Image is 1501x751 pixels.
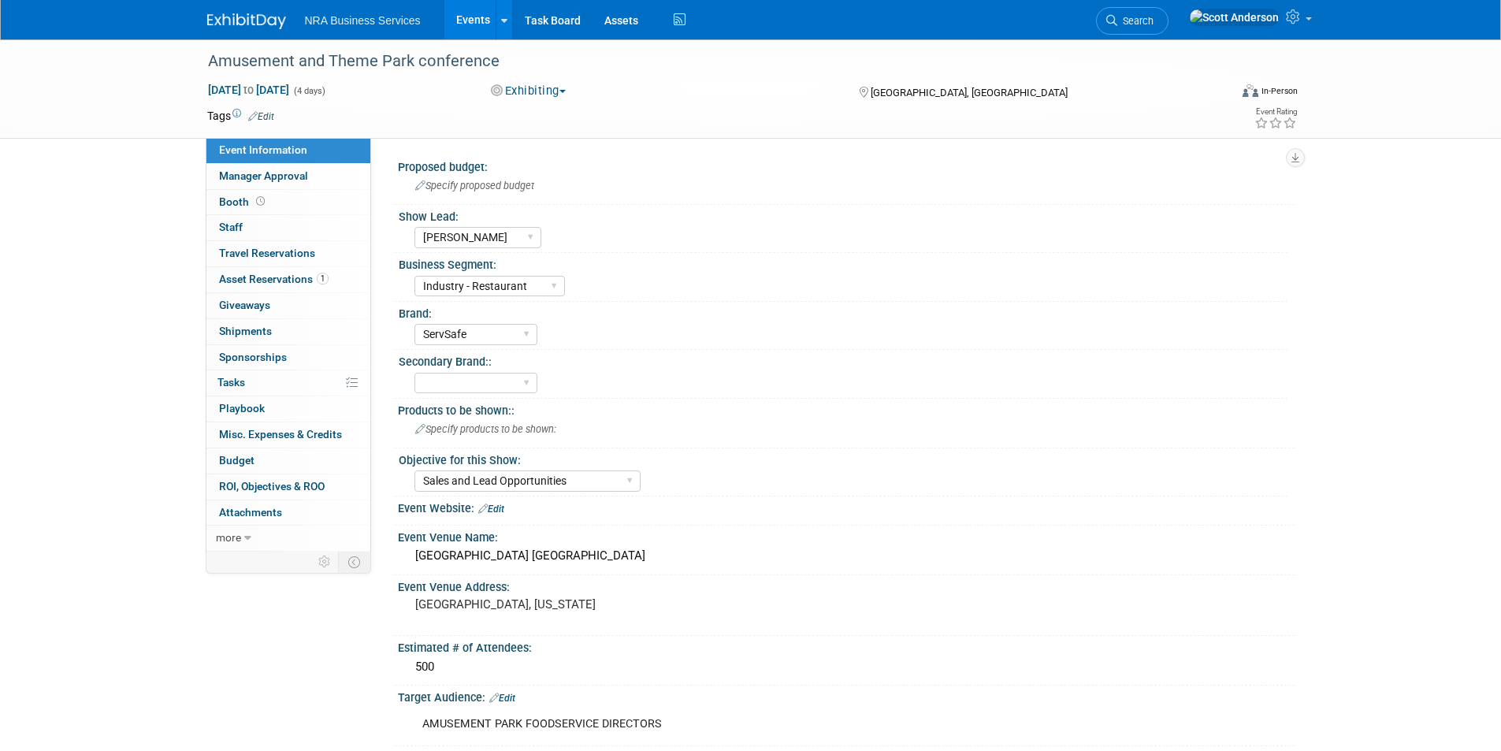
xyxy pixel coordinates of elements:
a: Edit [248,111,274,122]
a: Booth [206,190,370,215]
span: Event Information [219,143,307,156]
div: Event Venue Name: [398,526,1295,545]
div: Products to be shown:: [398,399,1295,418]
span: Search [1117,15,1154,27]
div: Brand: [399,302,1287,322]
img: Scott Anderson [1189,9,1280,26]
div: Event Rating [1254,108,1297,116]
a: Manager Approval [206,164,370,189]
a: Edit [489,693,515,704]
div: Amusement and Theme Park conference [202,47,1206,76]
td: Toggle Event Tabs [338,552,370,572]
td: Tags [207,108,274,124]
span: to [241,84,256,96]
span: Booth not reserved yet [253,195,268,207]
div: Target Audience: [398,686,1295,706]
div: 500 [410,655,1283,679]
span: 1 [317,273,329,284]
a: Staff [206,215,370,240]
span: NRA Business Services [305,14,421,27]
span: Attachments [219,506,282,519]
span: (4 days) [292,86,325,96]
a: Attachments [206,500,370,526]
span: Asset Reservations [219,273,329,285]
a: Budget [206,448,370,474]
div: Estimated # of Attendees: [398,636,1295,656]
a: Travel Reservations [206,241,370,266]
span: Staff [219,221,243,233]
div: Objective for this Show: [399,448,1287,468]
span: Giveaways [219,299,270,311]
img: ExhibitDay [207,13,286,29]
span: [DATE] [DATE] [207,83,290,97]
td: Personalize Event Tab Strip [311,552,339,572]
a: Event Information [206,138,370,163]
span: Budget [219,454,255,467]
a: Sponsorships [206,345,370,370]
a: Search [1096,7,1168,35]
span: Misc. Expenses & Credits [219,428,342,441]
img: Format-Inperson.png [1243,84,1258,97]
div: Show Lead: [399,205,1287,225]
span: [GEOGRAPHIC_DATA], [GEOGRAPHIC_DATA] [871,87,1068,99]
a: more [206,526,370,551]
a: Asset Reservations1 [206,267,370,292]
a: Tasks [206,370,370,396]
button: Exhibiting [485,83,572,99]
div: AMUSEMENT PARK FOODSERVICE DIRECTORS [411,708,1121,740]
a: Misc. Expenses & Credits [206,422,370,448]
span: Manager Approval [219,169,308,182]
span: Sponsorships [219,351,287,363]
div: Secondary Brand:: [399,350,1287,370]
div: Event Website: [398,496,1295,517]
span: Specify proposed budget [415,180,534,191]
a: Edit [478,504,504,515]
a: ROI, Objectives & ROO [206,474,370,500]
div: Event Format [1136,82,1299,106]
span: Specify products to be shown: [415,423,556,435]
div: Event Venue Address: [398,575,1295,595]
div: [GEOGRAPHIC_DATA] [GEOGRAPHIC_DATA] [410,544,1283,568]
a: Giveaways [206,293,370,318]
a: Playbook [206,396,370,422]
span: Booth [219,195,268,208]
div: Business Segment: [399,253,1287,273]
div: In-Person [1261,85,1298,97]
span: Playbook [219,402,265,415]
span: ROI, Objectives & ROO [219,480,325,493]
span: Shipments [219,325,272,337]
span: more [216,531,241,544]
span: Travel Reservations [219,247,315,259]
span: Tasks [217,376,245,389]
a: Shipments [206,319,370,344]
div: Proposed budget: [398,155,1295,175]
pre: [GEOGRAPHIC_DATA], [US_STATE] [415,597,754,612]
